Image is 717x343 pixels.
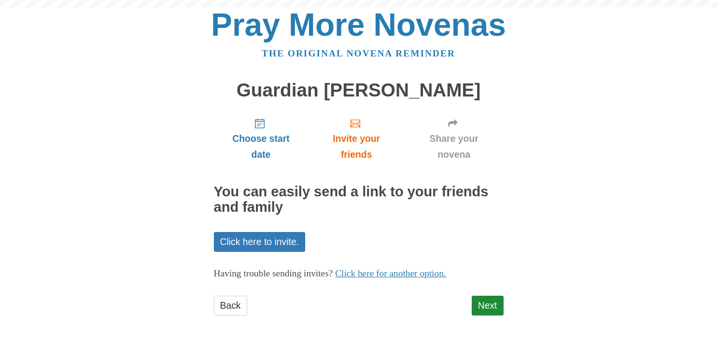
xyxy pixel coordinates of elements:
[224,131,299,163] span: Choose start date
[214,184,504,215] h2: You can easily send a link to your friends and family
[262,48,455,58] a: The original novena reminder
[472,296,504,316] a: Next
[214,232,306,252] a: Click here to invite.
[335,268,446,278] a: Click here for another option.
[211,7,506,42] a: Pray More Novenas
[308,110,404,167] a: Invite your friends
[405,110,504,167] a: Share your novena
[414,131,494,163] span: Share your novena
[214,268,333,278] span: Having trouble sending invites?
[318,131,394,163] span: Invite your friends
[214,80,504,101] h1: Guardian [PERSON_NAME]
[214,296,247,316] a: Back
[214,110,309,167] a: Choose start date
